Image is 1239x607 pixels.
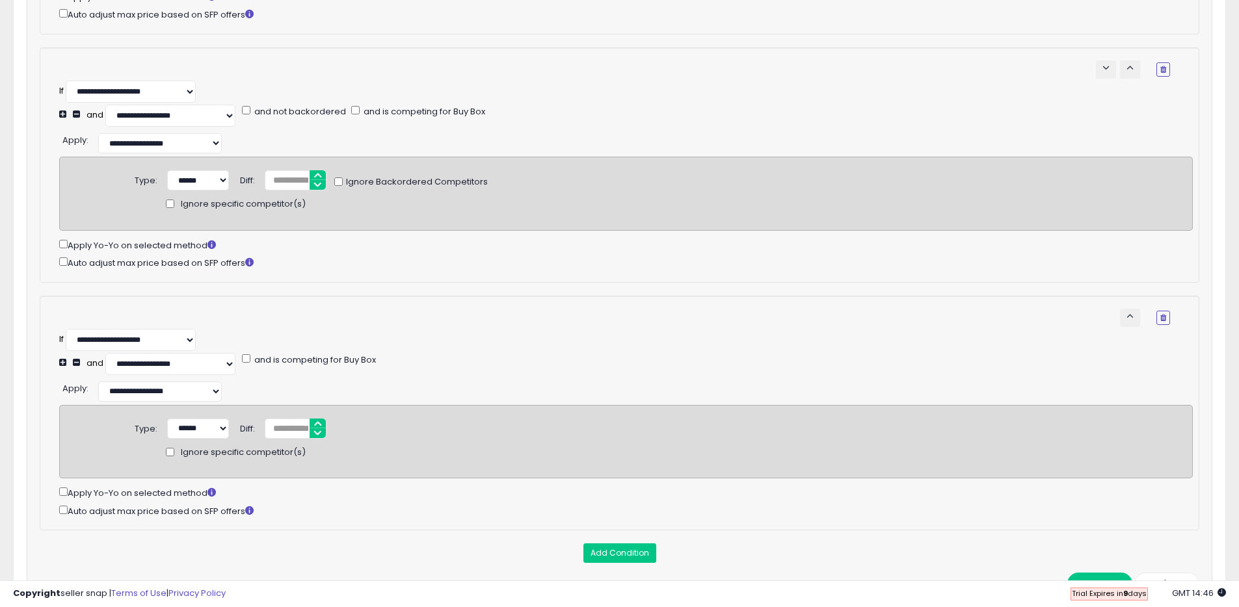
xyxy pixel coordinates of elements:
[59,237,1193,252] div: Apply Yo-Yo on selected method
[13,588,226,600] div: seller snap | |
[1067,573,1132,595] button: Save
[13,587,60,599] strong: Copyright
[181,446,306,459] span: Ignore specific competitor(s)
[1120,60,1140,79] button: keyboard_arrow_up
[135,170,157,187] div: Type:
[62,130,88,147] div: :
[1124,62,1136,74] span: keyboard_arrow_up
[1134,573,1199,595] button: Delete
[59,503,1193,518] div: Auto adjust max price based on SFP offers
[181,198,306,211] span: Ignore specific competitor(s)
[62,378,88,395] div: :
[59,6,1193,21] div: Auto adjust max price based on SFP offers
[62,134,87,146] span: Apply
[1100,62,1112,74] span: keyboard_arrow_down
[1096,60,1116,79] button: keyboard_arrow_down
[168,587,226,599] a: Privacy Policy
[1123,588,1128,599] b: 9
[1072,588,1147,599] span: Trial Expires in days
[240,170,255,187] div: Diff:
[343,176,488,188] span: Ignore Backordered Competitors
[59,255,1193,270] div: Auto adjust max price based on SFP offers
[111,587,167,599] a: Terms of Use
[135,419,157,435] div: Type:
[59,485,1193,500] div: Apply Yo-Yo on selected method
[252,354,376,366] span: and is competing for Buy Box
[1124,310,1136,322] span: keyboard_arrow_up
[362,105,485,118] span: and is competing for Buy Box
[1120,309,1140,327] button: keyboard_arrow_up
[62,382,87,394] span: Apply
[1160,314,1166,322] i: Remove Condition
[583,543,656,563] button: Add Condition
[1160,66,1166,73] i: Remove Condition
[1172,587,1226,599] span: 2025-09-9 14:46 GMT
[240,419,255,435] div: Diff:
[252,105,346,118] span: and not backordered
